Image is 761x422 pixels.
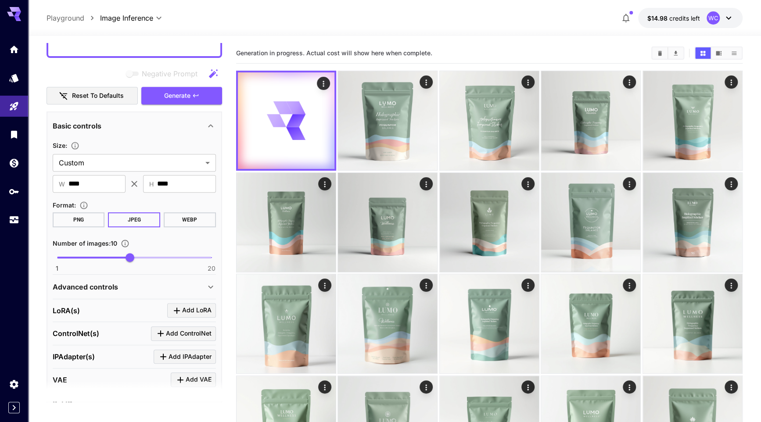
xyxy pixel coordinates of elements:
img: 2Q== [338,274,437,373]
p: LoRA(s) [53,305,80,316]
button: Clear Images [652,47,668,59]
span: Add ControlNet [166,328,212,339]
div: Home [9,44,19,55]
span: Custom [59,157,202,168]
div: Actions [521,380,535,393]
img: 9k= [643,71,742,170]
div: Actions [420,380,433,393]
button: Click to add LoRA [167,303,216,318]
button: WEBP [164,212,216,227]
div: API Keys [9,186,19,197]
div: Actions [521,75,535,89]
div: Advanced controls [53,276,216,297]
button: Download All [668,47,683,59]
img: 2Q== [541,274,640,373]
button: Choose the file format for the output image. [76,201,92,210]
img: 2Q== [541,71,640,170]
button: Show images in list view [726,47,742,59]
div: WC [707,11,720,25]
button: Adjust the dimensions of the generated image by specifying its width and height in pixels, or sel... [67,141,83,150]
button: JPEG [108,212,160,227]
img: Z [237,274,336,373]
span: Add VAE [186,374,212,385]
span: Image Inference [100,13,153,23]
span: Format : [53,201,76,209]
span: credits left [669,14,700,22]
div: Actions [725,279,738,292]
div: Actions [318,380,331,393]
div: Library [9,129,19,140]
button: Click to add ControlNet [151,326,216,341]
img: 9k= [338,71,437,170]
div: Actions [420,177,433,190]
div: Actions [725,177,738,190]
div: Usage [9,215,19,225]
p: VAE [53,375,67,385]
div: Wallet [9,157,19,168]
div: Actions [623,279,636,292]
span: Add LoRA [182,305,212,316]
span: Number of images : 10 [53,240,117,247]
img: 2Q== [237,173,336,272]
span: Negative Prompt [142,68,197,79]
img: 9k= [541,173,640,272]
img: Z [440,173,539,272]
p: IPAdapter(s) [53,351,95,362]
button: Generate [141,87,222,105]
p: Advanced controls [53,282,118,292]
button: Expand sidebar [8,402,20,413]
p: ControlNet(s) [53,328,99,339]
div: Actions [623,380,636,393]
span: $14.98 [647,14,669,22]
button: $14.97975WC [638,8,743,28]
nav: breadcrumb [47,13,100,23]
button: Show images in video view [711,47,726,59]
div: Actions [623,75,636,89]
div: Clear ImagesDownload All [651,46,684,60]
img: 9k= [643,274,742,373]
div: Actions [725,75,738,89]
button: Show images in grid view [695,47,711,59]
div: Actions [318,279,331,292]
div: Actions [420,279,433,292]
div: Playground [9,101,19,112]
p: Basic controls [53,121,101,131]
div: $14.97975 [647,14,700,23]
img: 2Q== [643,173,742,272]
span: Generation in progress. Actual cost will show here when complete. [236,49,432,57]
img: 9k= [338,173,437,272]
div: Actions [521,279,535,292]
div: Actions [623,177,636,190]
img: Z [440,71,539,170]
div: Settings [9,379,19,390]
span: Add IPAdapter [169,351,212,362]
span: Generate [164,90,190,101]
span: Size : [53,142,67,149]
span: 20 [208,264,215,273]
img: 9k= [440,274,539,373]
div: Basic controls [53,115,216,136]
div: Show images in grid viewShow images in video viewShow images in list view [694,46,743,60]
div: Actions [725,380,738,393]
span: W [59,179,65,189]
button: Reset to defaults [47,87,138,105]
div: Actions [521,177,535,190]
div: Actions [317,77,330,90]
button: Click to add VAE [171,372,216,387]
span: H [149,179,154,189]
a: Playground [47,13,84,23]
div: Actions [318,177,331,190]
button: Click to add IPAdapter [154,350,216,364]
div: Models [9,72,19,83]
button: PNG [53,212,105,227]
div: Actions [420,75,433,89]
span: Negative prompts are not compatible with the selected model. [124,68,205,79]
button: Specify how many images to generate in a single request. Each image generation will be charged se... [117,239,133,248]
span: 1 [56,264,58,273]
